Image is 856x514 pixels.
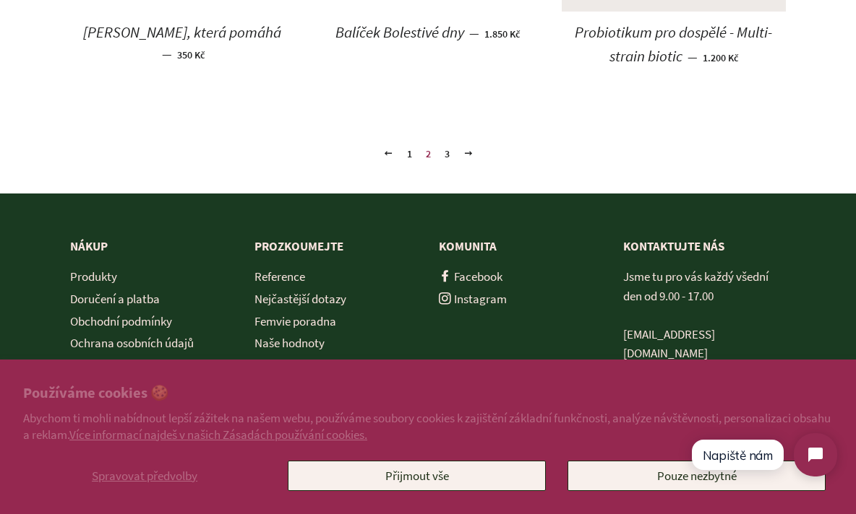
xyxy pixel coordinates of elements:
button: Spravovat předvolby [23,461,266,491]
p: Komunita [439,237,602,256]
span: — [469,25,479,41]
a: Reference [254,269,305,284]
a: Více informací najdeš v našich Zásadách používání cookies. [69,427,367,443]
a: Doručení a platba [70,291,160,307]
p: Jsme tu pro vás každý všední den od 9.00 - 17.00 [PHONE_NUMBER] [623,267,786,382]
a: Femvie poradna [254,313,336,329]
a: Kontakt [70,357,111,373]
span: 1.850 Kč [484,27,520,40]
a: 3 [439,143,455,165]
a: [PERSON_NAME], která pomáhá — 350 Kč [70,12,294,73]
a: Obchodní podmínky [70,313,172,329]
span: [PERSON_NAME], která pomáhá [83,22,281,42]
a: Instagram [439,291,507,307]
p: Prozkoumejte [254,237,417,256]
a: Facebook [439,269,502,284]
a: Ochrana osobních údajů [70,335,194,351]
span: 1.200 Kč [703,51,738,64]
a: Blog [254,357,278,373]
span: 350 Kč [177,48,205,61]
button: Přijmout vše [288,461,546,491]
a: [EMAIL_ADDRESS][DOMAIN_NAME] [623,326,715,362]
span: Balíček Bolestivé dny [335,22,464,42]
p: Nákup [70,237,233,256]
button: Pouze nezbytné [568,461,826,491]
a: Nejčastější dotazy [254,291,346,307]
a: Probiotikum pro dospělé - Multi-strain biotic — 1.200 Kč [562,12,786,78]
span: — [162,46,172,62]
p: Abychom ti mohli nabídnout lepší zážitek na našem webu, používáme soubory cookies k zajištění zák... [23,410,833,442]
a: Naše hodnoty [254,335,325,351]
span: Probiotikum pro dospělé - Multi-strain biotic [575,22,772,66]
span: Spravovat předvolby [92,468,197,484]
a: 1 [401,143,418,165]
h2: Používáme cookies 🍪 [23,383,833,404]
a: Balíček Bolestivé dny — 1.850 Kč [316,12,540,54]
iframe: Tidio Chat [678,421,849,489]
span: — [688,49,698,65]
span: 2 [420,143,437,165]
p: KONTAKTUJTE NÁS [623,237,786,256]
a: Produkty [70,269,117,284]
